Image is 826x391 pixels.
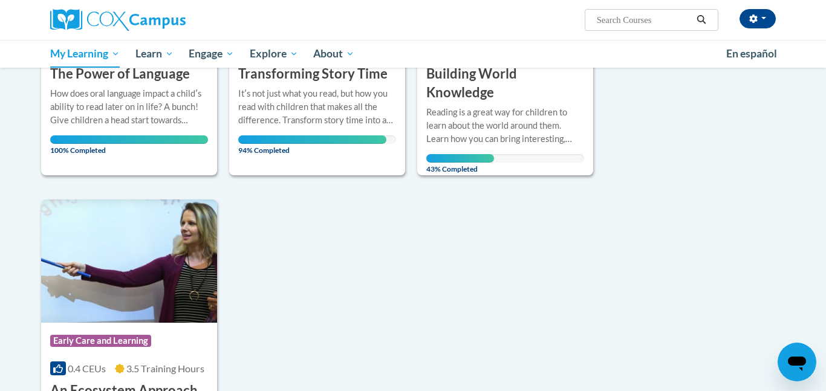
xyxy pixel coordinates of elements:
span: Engage [189,47,234,61]
img: Cox Campus [50,9,186,31]
span: 43% Completed [426,154,494,173]
span: Learn [135,47,174,61]
span: En español [726,47,777,60]
span: Explore [250,47,298,61]
img: Course Logo [41,199,217,323]
span: 0.4 CEUs [68,363,106,374]
a: Engage [181,40,242,68]
a: En español [718,41,785,66]
h3: The Power of Language [50,65,190,83]
span: About [313,47,354,61]
h3: Transforming Story Time [238,65,388,83]
div: Your progress [50,135,208,144]
span: Early Care and Learning [50,335,151,347]
span: 3.5 Training Hours [126,363,204,374]
div: Main menu [32,40,794,68]
button: Search [692,13,711,27]
a: My Learning [42,40,128,68]
button: Account Settings [740,9,776,28]
span: 94% Completed [238,135,386,155]
input: Search Courses [596,13,692,27]
span: 100% Completed [50,135,208,155]
div: How does oral language impact a childʹs ability to read later on in life? A bunch! Give children ... [50,87,208,127]
iframe: Button to launch messaging window [778,343,816,381]
div: Reading is a great way for children to learn about the world around them. Learn how you can bring... [426,106,584,146]
span: My Learning [50,47,120,61]
div: Itʹs not just what you read, but how you read with children that makes all the difference. Transf... [238,87,396,127]
h3: Building World Knowledge [426,65,584,102]
div: Your progress [426,154,494,163]
a: Explore [242,40,306,68]
a: About [306,40,363,68]
a: Learn [128,40,181,68]
div: Your progress [238,135,386,144]
a: Cox Campus [50,9,280,31]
